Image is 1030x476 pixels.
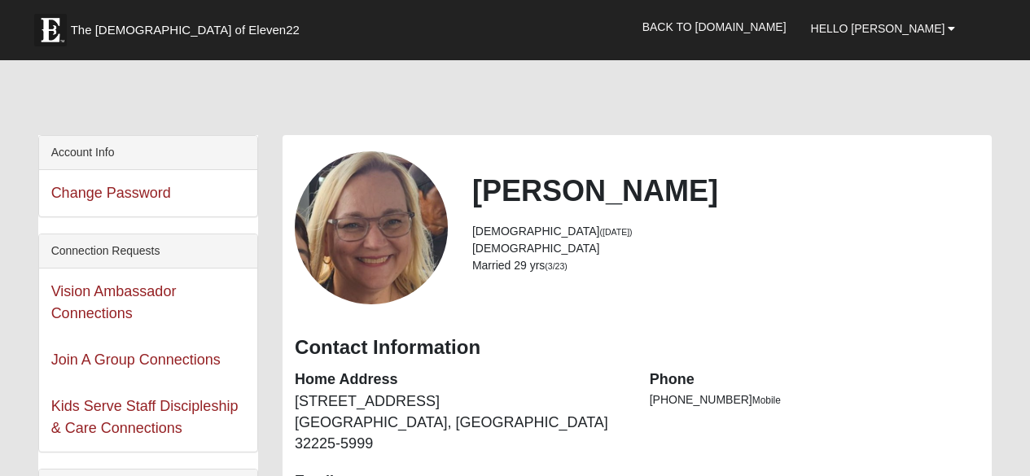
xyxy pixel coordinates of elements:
[600,227,633,237] small: ([DATE])
[630,7,799,47] a: Back to [DOMAIN_NAME]
[71,22,300,38] span: The [DEMOGRAPHIC_DATA] of Eleven22
[51,398,239,436] a: Kids Serve Staff Discipleship & Care Connections
[295,369,625,391] dt: Home Address
[295,151,448,304] a: View Fullsize Photo
[545,261,567,271] small: (3/23)
[26,6,352,46] a: The [DEMOGRAPHIC_DATA] of Eleven22
[39,234,257,269] div: Connection Requests
[51,283,177,321] a: Vision Ambassador Connections
[472,257,980,274] li: Married 29 yrs
[811,22,945,35] span: Hello [PERSON_NAME]
[472,173,980,208] h2: [PERSON_NAME]
[34,14,67,46] img: Eleven22 logo
[650,391,980,408] li: [PHONE_NUMBER]
[295,336,980,360] h3: Contact Information
[295,391,625,454] dd: [STREET_ADDRESS] [GEOGRAPHIC_DATA], [GEOGRAPHIC_DATA] 32225-5999
[799,8,968,49] a: Hello [PERSON_NAME]
[752,395,781,406] span: Mobile
[51,185,171,201] a: Change Password
[472,223,980,240] li: [DEMOGRAPHIC_DATA]
[39,136,257,170] div: Account Info
[472,240,980,257] li: [DEMOGRAPHIC_DATA]
[51,352,221,368] a: Join A Group Connections
[650,369,980,391] dt: Phone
